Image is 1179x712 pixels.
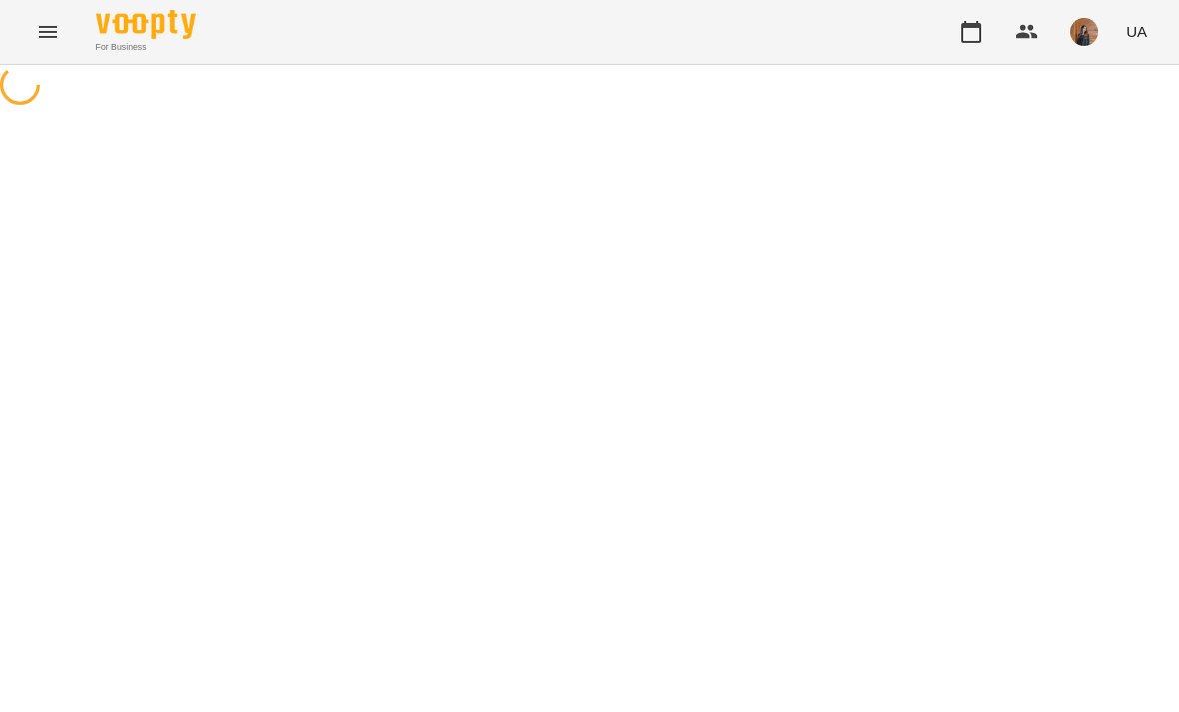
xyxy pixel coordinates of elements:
[96,41,196,54] span: For Business
[96,10,196,39] img: Voopty Logo
[1118,13,1155,50] button: UA
[1126,21,1147,42] span: UA
[1070,18,1098,46] img: 40e98ae57a22f8772c2bdbf2d9b59001.jpeg
[24,8,72,56] button: Menu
